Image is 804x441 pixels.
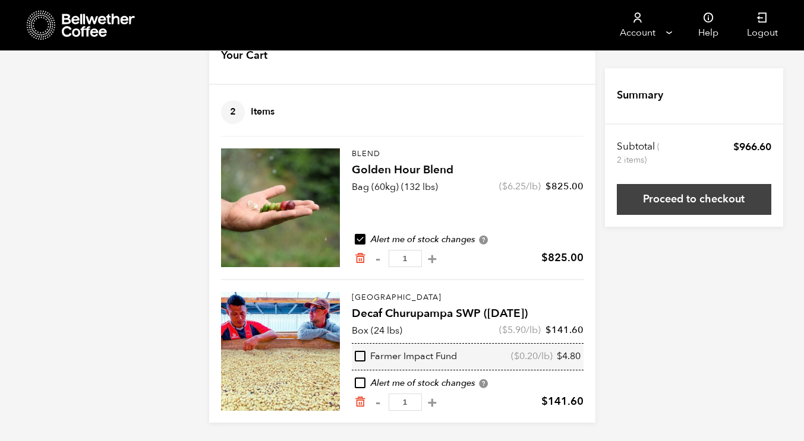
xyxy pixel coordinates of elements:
[352,306,584,322] h4: Decaf Churupampa SWP ([DATE])
[371,253,386,265] button: -
[546,180,551,193] span: $
[499,323,541,337] span: ( /lb)
[733,140,739,154] span: $
[511,350,553,363] span: ( /lb)
[352,148,584,160] p: Blend
[546,323,551,337] span: $
[352,377,584,390] div: Alert me of stock changes
[221,100,245,124] span: 2
[425,396,440,408] button: +
[221,100,275,124] h4: Items
[355,350,457,363] div: Farmer Impact Fund
[389,250,422,267] input: Qty
[371,396,386,408] button: -
[617,184,771,215] a: Proceed to checkout
[557,350,562,363] span: $
[502,180,507,193] span: $
[541,250,548,265] span: $
[733,140,771,154] bdi: 966.60
[499,180,541,193] span: ( /lb)
[502,323,526,337] bdi: 5.90
[557,350,581,363] bdi: 4.80
[546,180,584,193] bdi: 825.00
[352,323,402,338] p: Box (24 lbs)
[541,250,584,265] bdi: 825.00
[541,394,584,409] bdi: 141.60
[617,140,661,166] th: Subtotal
[425,253,440,265] button: +
[514,350,538,363] bdi: 0.20
[514,350,519,363] span: $
[546,323,584,337] bdi: 141.60
[389,394,422,411] input: Qty
[502,323,507,337] span: $
[354,252,366,265] a: Remove from cart
[352,162,584,179] h4: Golden Hour Blend
[617,88,663,103] h4: Summary
[352,292,584,304] p: [GEOGRAPHIC_DATA]
[352,180,438,194] p: Bag (60kg) (132 lbs)
[352,233,584,246] div: Alert me of stock changes
[502,180,526,193] bdi: 6.25
[354,396,366,408] a: Remove from cart
[541,394,548,409] span: $
[221,48,267,64] h4: Your Cart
